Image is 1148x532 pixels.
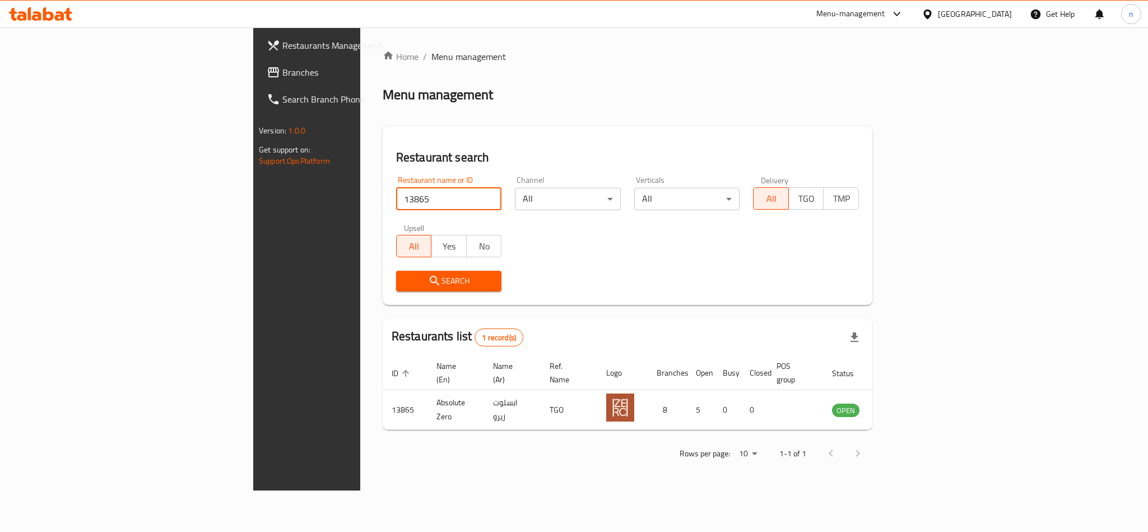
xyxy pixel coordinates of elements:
[475,332,523,343] span: 1 record(s)
[714,356,741,390] th: Busy
[758,191,784,207] span: All
[392,328,523,346] h2: Restaurants list
[788,187,824,210] button: TGO
[383,356,921,430] table: enhanced table
[282,39,436,52] span: Restaurants Management
[761,176,789,184] label: Delivery
[687,390,714,430] td: 5
[436,238,462,255] span: Yes
[680,447,730,461] p: Rows per page:
[550,359,584,386] span: Ref. Name
[484,390,541,430] td: ابسلوت زيرو
[431,50,506,63] span: Menu management
[396,149,859,166] h2: Restaurant search
[816,7,885,21] div: Menu-management
[405,274,493,288] span: Search
[431,235,467,257] button: Yes
[404,224,425,232] label: Upsell
[475,329,523,346] div: Total records count
[493,359,527,386] span: Name (Ar)
[832,367,868,380] span: Status
[259,154,330,168] a: Support.OpsPlatform
[779,447,806,461] p: 1-1 of 1
[777,359,810,386] span: POS group
[396,271,502,292] button: Search
[396,235,432,257] button: All
[258,32,445,59] a: Restaurants Management
[392,367,413,380] span: ID
[541,390,597,430] td: TGO
[735,446,761,462] div: Rows per page:
[648,390,687,430] td: 8
[282,66,436,79] span: Branches
[427,390,484,430] td: Absolute Zero
[832,404,859,417] div: OPEN
[436,359,471,386] span: Name (En)
[753,187,789,210] button: All
[466,235,502,257] button: No
[259,123,286,138] span: Version:
[741,356,768,390] th: Closed
[823,187,859,210] button: TMP
[687,356,714,390] th: Open
[259,142,310,157] span: Get support on:
[515,188,621,210] div: All
[714,390,741,430] td: 0
[258,59,445,86] a: Branches
[634,188,740,210] div: All
[401,238,427,255] span: All
[793,191,820,207] span: TGO
[597,356,648,390] th: Logo
[383,50,872,63] nav: breadcrumb
[282,92,436,106] span: Search Branch Phone
[258,86,445,113] a: Search Branch Phone
[288,123,305,138] span: 1.0.0
[938,8,1012,20] div: [GEOGRAPHIC_DATA]
[741,390,768,430] td: 0
[606,394,634,422] img: Absolute Zero
[471,238,498,255] span: No
[383,86,493,104] h2: Menu management
[396,188,502,210] input: Search for restaurant name or ID..
[828,191,854,207] span: TMP
[841,324,868,351] div: Export file
[1129,8,1133,20] span: n
[832,404,859,417] span: OPEN
[648,356,687,390] th: Branches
